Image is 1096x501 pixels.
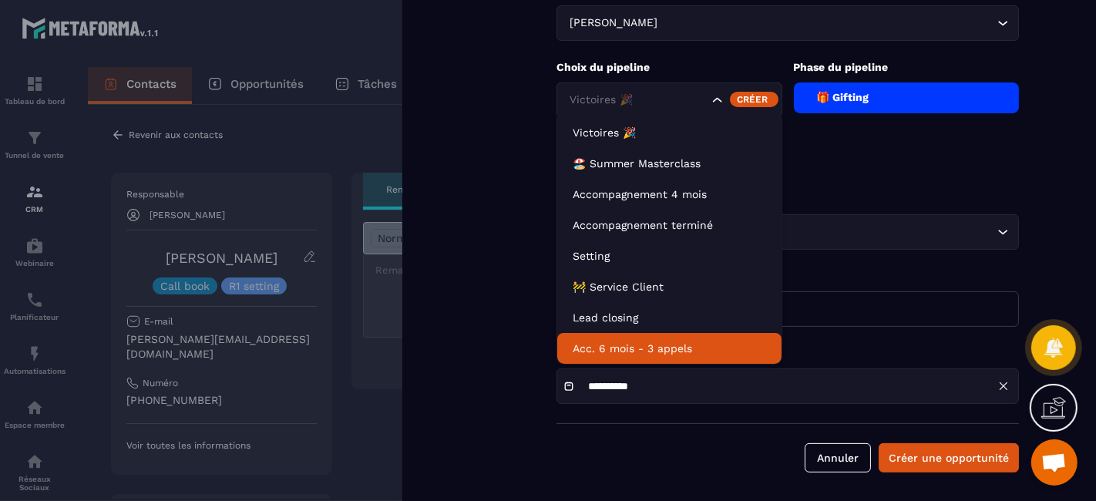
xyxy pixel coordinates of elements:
div: Créer [730,92,778,107]
p: Victoires 🎉 [573,125,766,140]
button: Créer une opportunité [879,443,1019,472]
p: 🚧 Service Client [573,279,766,294]
p: Accompagnement 4 mois [573,187,766,202]
p: Produit [556,192,1019,207]
p: Setting [573,248,766,264]
p: Montant [556,269,1019,284]
a: Ouvrir le chat [1031,439,1078,486]
div: Search for option [556,214,1019,250]
p: Acc. 6 mois - 3 appels [573,341,766,356]
p: Lead closing [573,310,766,325]
span: [PERSON_NAME] [566,15,661,32]
input: Search for option [661,15,993,32]
div: Search for option [556,5,1019,41]
p: Choix du pipeline [556,60,782,75]
button: Annuler [805,443,871,472]
p: Phase du pipeline [794,60,1020,75]
p: Choix Étiquette [556,137,1019,152]
input: Search for option [566,92,708,109]
div: Search for option [556,82,782,118]
p: Date de fermeture [556,346,1019,361]
p: Accompagnement terminé [573,217,766,233]
p: 🏖️ Summer Masterclass [573,156,766,171]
